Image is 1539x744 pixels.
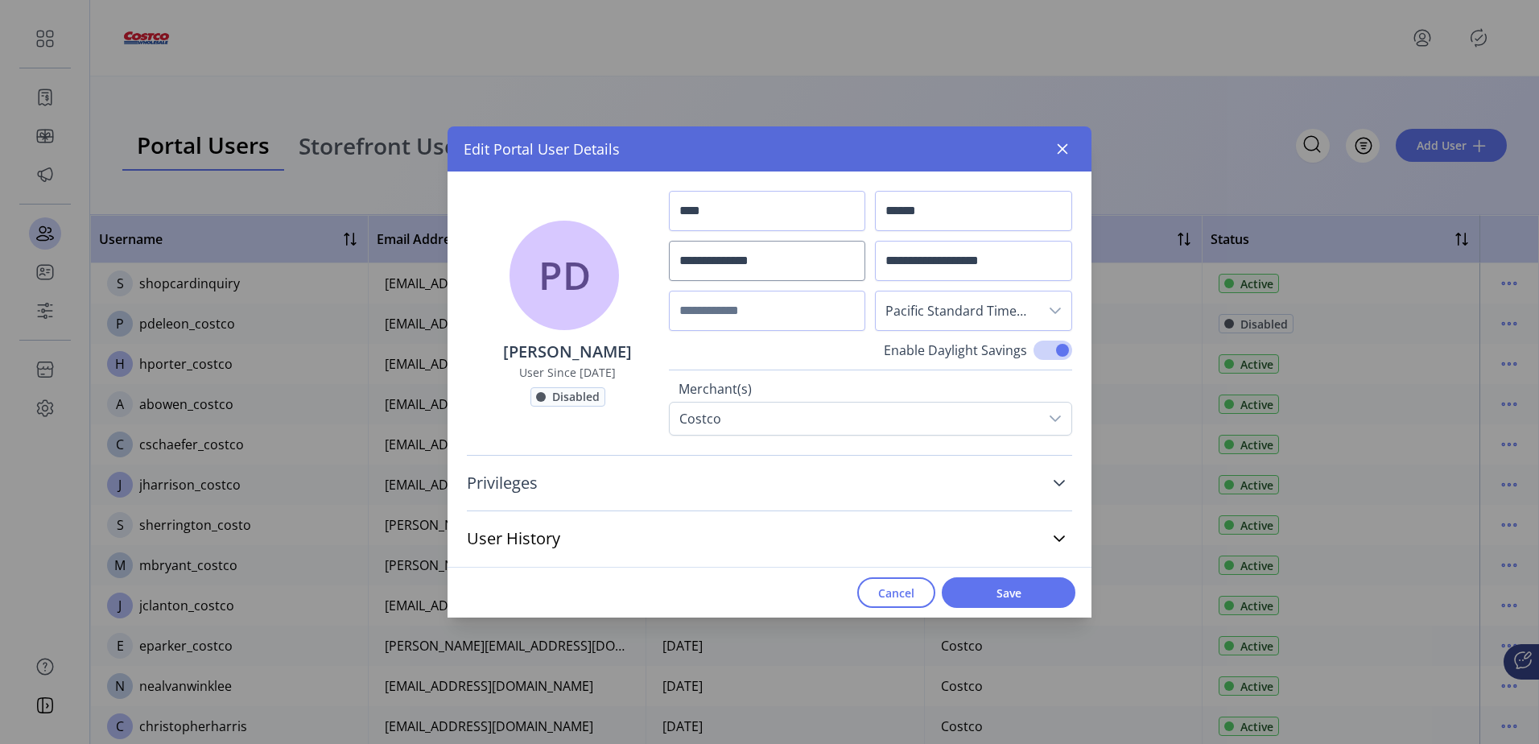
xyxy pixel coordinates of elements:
[963,585,1054,601] span: Save
[467,465,1072,501] a: Privileges
[878,585,914,601] span: Cancel
[552,388,600,405] span: Disabled
[670,403,731,435] div: Costco
[503,340,632,364] p: [PERSON_NAME]
[467,531,560,547] span: User History
[464,138,620,160] span: Edit Portal User Details
[1039,291,1071,330] div: dropdown trigger
[884,341,1027,360] label: Enable Daylight Savings
[467,521,1072,556] a: User History
[876,291,1039,330] span: Pacific Standard Time - Los Angeles (GMT-8)
[679,379,1062,402] label: Merchant(s)
[538,246,591,304] span: PD
[519,364,616,381] label: User Since [DATE]
[857,577,935,608] button: Cancel
[467,475,538,491] span: Privileges
[942,577,1075,608] button: Save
